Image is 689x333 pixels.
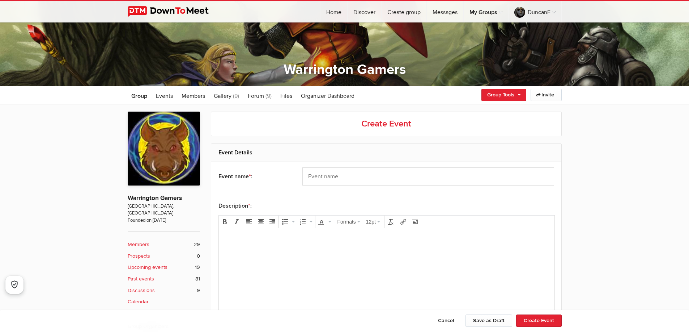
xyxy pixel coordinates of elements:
[197,287,200,295] span: 9
[516,315,562,327] button: Create Event
[128,252,150,260] b: Prospects
[302,167,554,186] input: Event name
[284,61,406,78] a: Warrington Gamers
[210,86,243,104] a: Gallery (9)
[218,197,554,215] div: Description :
[316,216,333,227] div: Text color
[128,203,200,217] span: [GEOGRAPHIC_DATA], [GEOGRAPHIC_DATA]
[128,241,149,249] b: Members
[277,86,296,104] a: Files
[195,275,200,283] span: 81
[220,216,230,227] div: Bold
[128,194,182,202] a: Warrington Gamers
[366,218,376,225] span: 12pt
[320,1,347,22] a: Home
[128,298,200,306] a: Calendar
[152,86,176,104] a: Events
[398,216,409,227] div: Insert/edit link
[363,216,383,227] div: Font Sizes
[211,112,562,136] h2: Create Event
[297,86,358,104] a: Organizer Dashboard
[531,89,562,101] a: Invite
[280,216,297,227] div: Bullet list
[195,263,200,271] span: 19
[128,6,220,17] img: DownToMeet
[409,216,420,227] div: Insert/edit image
[218,167,286,186] div: Event name :
[128,275,154,283] b: Past events
[128,217,200,224] span: Founded on [DATE]
[465,315,512,327] button: Save as Draft
[128,287,200,295] a: Discussions 9
[385,216,396,227] div: Clear formatting
[348,1,381,22] a: Discover
[509,1,561,22] a: DuncanE
[231,216,242,227] div: Italic
[197,252,200,260] span: 0
[182,92,205,100] span: Members
[128,275,200,283] a: Past events 81
[382,1,426,22] a: Create group
[128,298,149,306] b: Calendar
[131,92,147,100] span: Group
[427,1,463,22] a: Messages
[194,241,200,249] span: 29
[337,219,356,225] span: Formats
[280,92,292,100] span: Files
[233,92,239,100] span: (9)
[430,315,462,327] button: Cancel
[214,92,231,100] span: Gallery
[297,216,314,227] div: Numbered list
[248,92,264,100] span: Forum
[128,112,200,186] img: Warrington Gamers
[218,144,554,161] h2: Event Details
[178,86,209,104] a: Members
[244,216,255,227] div: Align left
[128,263,167,271] b: Upcoming events
[244,86,275,104] a: Forum (9)
[464,1,508,22] a: My Groups
[128,86,151,104] a: Group
[156,92,173,100] span: Events
[265,92,272,100] span: (9)
[255,216,266,227] div: Align center
[128,287,155,295] b: Discussions
[267,216,278,227] div: Align right
[301,92,354,100] span: Organizer Dashboard
[128,241,200,249] a: Members 29
[128,252,200,260] a: Prospects 0
[481,89,526,101] a: Group Tools
[128,263,200,271] a: Upcoming events 19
